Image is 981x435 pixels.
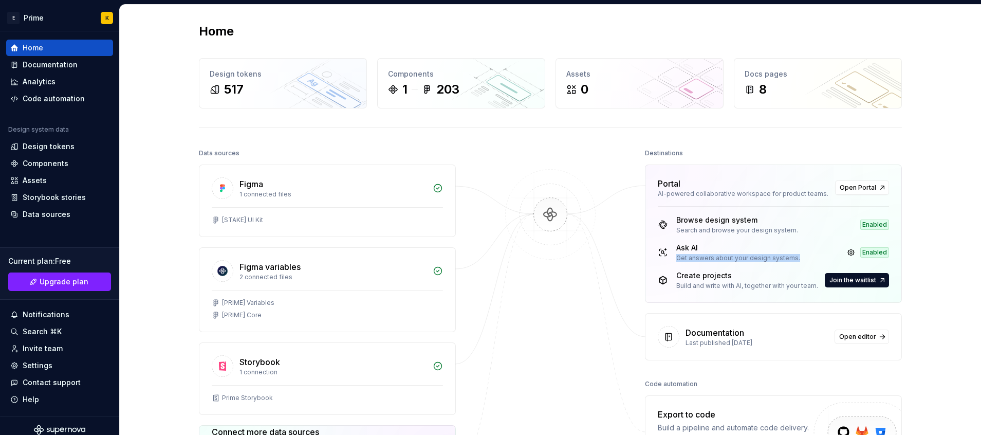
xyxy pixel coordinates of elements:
div: 0 [581,81,588,98]
div: E [7,12,20,24]
button: Join the waitlist [825,273,889,287]
a: Docs pages8 [734,58,902,108]
div: Search ⌘K [23,327,62,337]
div: 1 connected files [239,190,427,198]
span: Open editor [839,333,876,341]
div: Data sources [199,146,239,160]
div: Search and browse your design system. [676,226,798,234]
div: Design tokens [23,141,75,152]
div: Destinations [645,146,683,160]
button: Contact support [6,374,113,391]
div: Current plan : Free [8,256,111,266]
div: 517 [224,81,244,98]
div: 1 connection [239,368,427,376]
a: Open Portal [835,180,889,195]
div: Export to code [658,408,809,421]
div: Figma variables [239,261,301,273]
div: Design tokens [210,69,356,79]
a: Open editor [835,330,889,344]
div: K [105,14,109,22]
div: Figma [239,178,263,190]
div: Create projects [676,270,818,281]
a: Code automation [6,90,113,107]
a: Assets0 [556,58,724,108]
h2: Home [199,23,234,40]
a: Home [6,40,113,56]
div: Build and write with AI, together with your team. [676,282,818,290]
span: Open Portal [840,184,876,192]
div: [PRIME] Core [222,311,262,319]
div: Enabled [860,247,889,258]
div: Home [23,43,43,53]
div: Portal [658,177,680,190]
div: Help [23,394,39,405]
a: Storybook stories [6,189,113,206]
div: Code automation [23,94,85,104]
button: Upgrade plan [8,273,111,291]
div: Storybook [239,356,280,368]
a: Invite team [6,340,113,357]
div: [STAKE] UI Kit [222,216,263,224]
div: Docs pages [745,69,891,79]
div: Prime Storybook [222,394,273,402]
div: AI-powered collaborative workspace for product teams. [658,190,829,198]
div: Components [23,158,68,169]
a: Storybook1 connectionPrime Storybook [199,342,456,415]
span: Upgrade plan [40,277,88,287]
div: Documentation [686,327,744,339]
div: Browse design system [676,215,798,225]
div: Documentation [23,60,78,70]
a: Assets [6,172,113,189]
div: Last published [DATE] [686,339,828,347]
div: Storybook stories [23,192,86,203]
div: Enabled [860,220,889,230]
a: Settings [6,357,113,374]
a: Design tokens [6,138,113,155]
div: Assets [566,69,713,79]
div: 1 [402,81,408,98]
div: Data sources [23,209,70,220]
a: Components [6,155,113,172]
div: Components [388,69,534,79]
a: Figma variables2 connected files[PRIME] Variables[PRIME] Core [199,247,456,332]
a: Documentation [6,57,113,73]
a: Analytics [6,74,113,90]
div: Code automation [645,377,697,391]
button: Notifications [6,306,113,323]
div: 2 connected files [239,273,427,281]
div: Invite team [23,343,63,354]
div: [PRIME] Variables [222,299,274,307]
div: Settings [23,360,52,371]
div: Contact support [23,377,81,388]
div: 203 [436,81,459,98]
div: 8 [759,81,767,98]
a: Data sources [6,206,113,223]
div: Notifications [23,310,69,320]
a: Figma1 connected files[STAKE] UI Kit [199,165,456,237]
button: Help [6,391,113,408]
a: Design tokens517 [199,58,367,108]
button: Search ⌘K [6,323,113,340]
div: Get answers about your design systems. [676,254,800,262]
div: Build a pipeline and automate code delivery. [658,423,809,433]
svg: Supernova Logo [34,425,85,435]
div: Prime [24,13,44,23]
div: Design system data [8,125,69,134]
div: Analytics [23,77,55,87]
a: Components1203 [377,58,545,108]
button: EPrimeK [2,7,117,29]
div: Assets [23,175,47,186]
span: Join the waitlist [829,276,876,284]
div: Ask AI [676,243,800,253]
